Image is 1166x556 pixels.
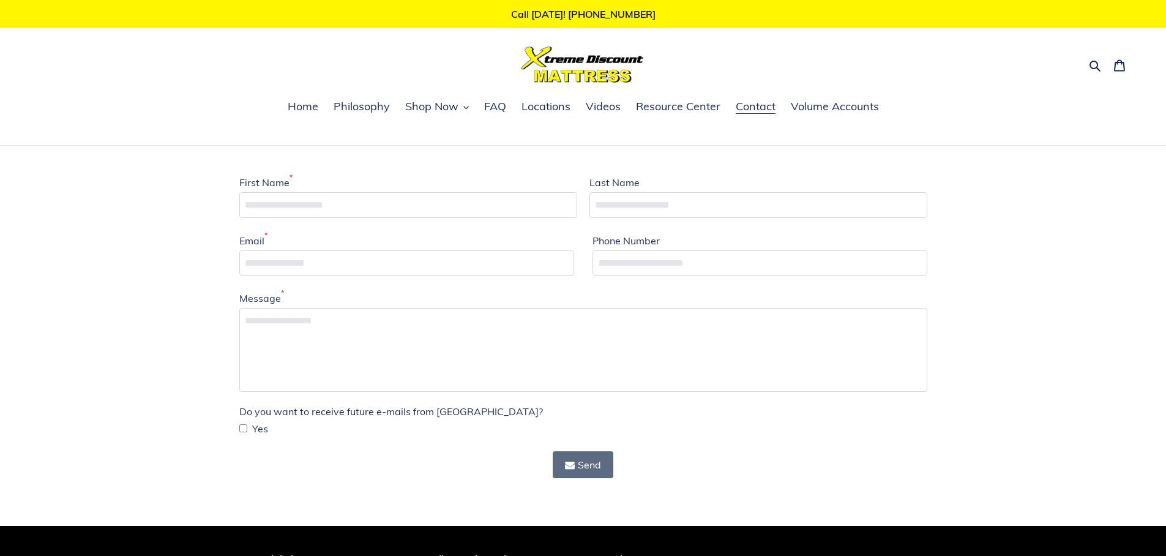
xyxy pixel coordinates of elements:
[239,233,267,248] label: Email
[785,98,885,116] a: Volume Accounts
[239,291,284,306] label: Message
[239,424,247,432] input: Yes
[478,98,512,116] a: FAQ
[736,99,775,114] span: Contact
[521,47,644,83] img: Xtreme Discount Mattress
[580,98,627,116] a: Videos
[730,98,782,116] a: Contact
[282,98,324,116] a: Home
[327,98,396,116] a: Philosophy
[288,99,318,114] span: Home
[630,98,727,116] a: Resource Center
[484,99,506,114] span: FAQ
[586,99,621,114] span: Videos
[592,233,660,248] label: Phone Number
[405,99,458,114] span: Shop Now
[589,175,640,190] label: Last Name
[636,99,720,114] span: Resource Center
[239,404,543,419] label: Do you want to receive future e-mails from [GEOGRAPHIC_DATA]?
[334,99,390,114] span: Philosophy
[252,421,268,436] span: Yes
[399,98,475,116] button: Shop Now
[791,99,879,114] span: Volume Accounts
[515,98,577,116] a: Locations
[521,99,570,114] span: Locations
[239,175,293,190] label: First Name
[553,451,613,478] button: Send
